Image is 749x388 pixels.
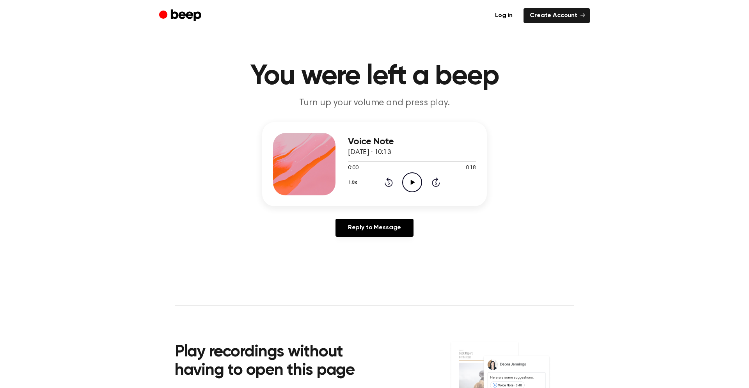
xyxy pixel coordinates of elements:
[466,164,476,172] span: 0:18
[348,176,360,189] button: 1.0x
[524,8,590,23] a: Create Account
[348,136,476,147] h3: Voice Note
[175,62,574,90] h1: You were left a beep
[348,164,358,172] span: 0:00
[335,219,414,237] a: Reply to Message
[159,8,203,23] a: Beep
[489,8,519,23] a: Log in
[348,149,391,156] span: [DATE] · 10:13
[175,343,385,380] h2: Play recordings without having to open this page
[225,97,524,110] p: Turn up your volume and press play.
